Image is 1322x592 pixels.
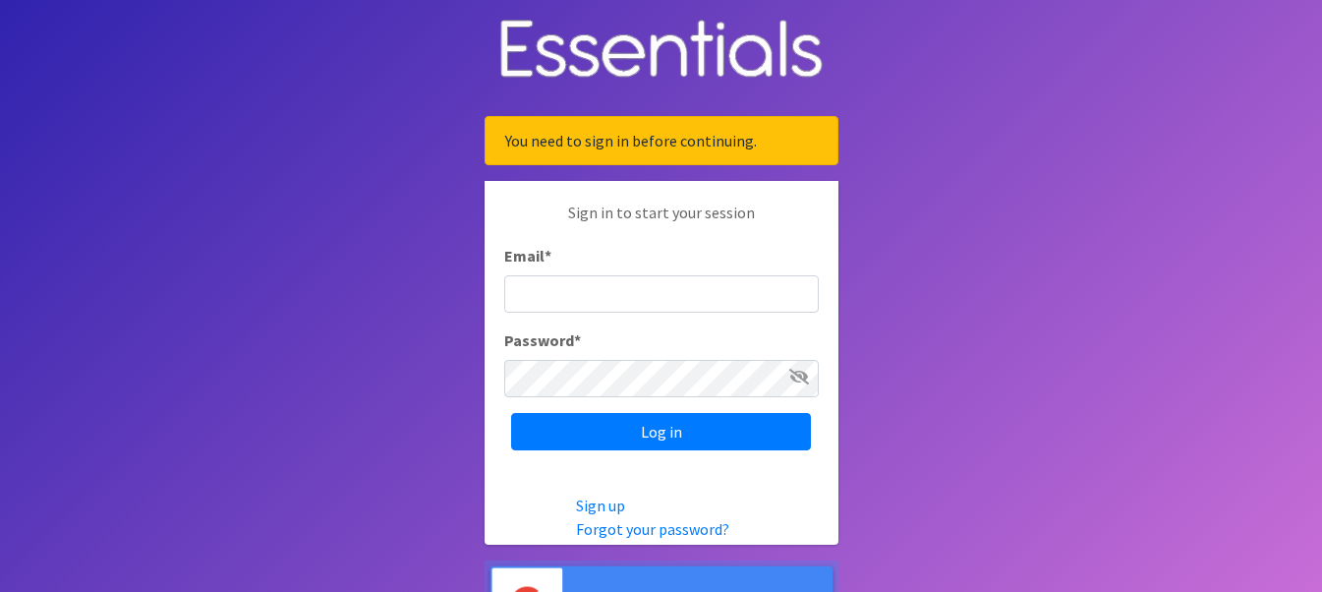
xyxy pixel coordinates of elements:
abbr: required [545,246,551,266]
abbr: required [574,330,581,350]
p: Sign in to start your session [504,201,819,244]
input: Log in [511,413,811,450]
a: Forgot your password? [576,519,729,539]
label: Password [504,328,581,352]
label: Email [504,244,551,267]
div: You need to sign in before continuing. [485,116,838,165]
a: Sign up [576,496,625,515]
